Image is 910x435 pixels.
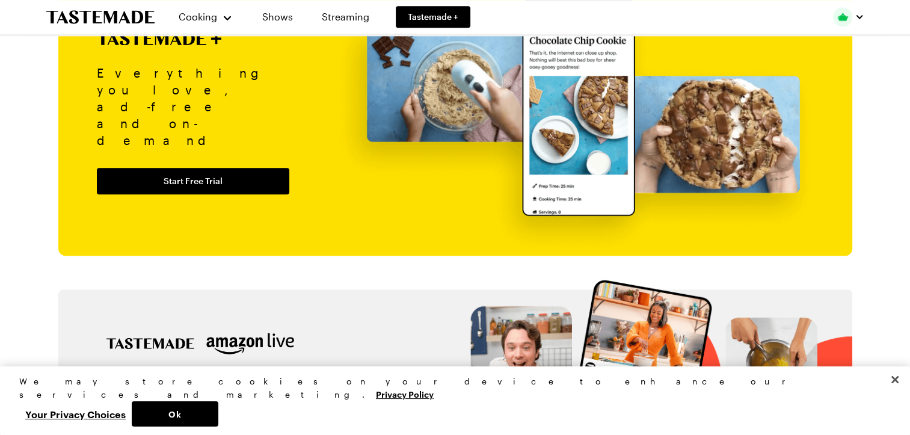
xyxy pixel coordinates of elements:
[97,168,289,194] a: Start Free Trial
[206,333,294,354] img: amazon live
[97,64,289,149] p: Everything you love, ad-free and on-demand
[132,401,218,427] button: Ok
[833,7,864,26] button: Profile picture
[19,375,881,401] div: We may store cookies on your device to enhance our services and marketing.
[833,7,852,26] img: Profile picture
[179,2,233,31] button: Cooking
[19,375,881,427] div: Privacy
[46,10,155,24] a: To Tastemade Home Page
[97,32,221,45] img: Tastemade Plus
[882,366,908,393] button: Close
[396,6,470,28] a: Tastemade +
[408,11,458,23] span: Tastemade +
[106,333,194,354] img: tastemade
[164,175,223,187] span: Start Free Trial
[179,11,217,22] span: Cooking
[19,401,132,427] button: Your Privacy Choices
[376,388,434,400] a: More information about your privacy, opens in a new tab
